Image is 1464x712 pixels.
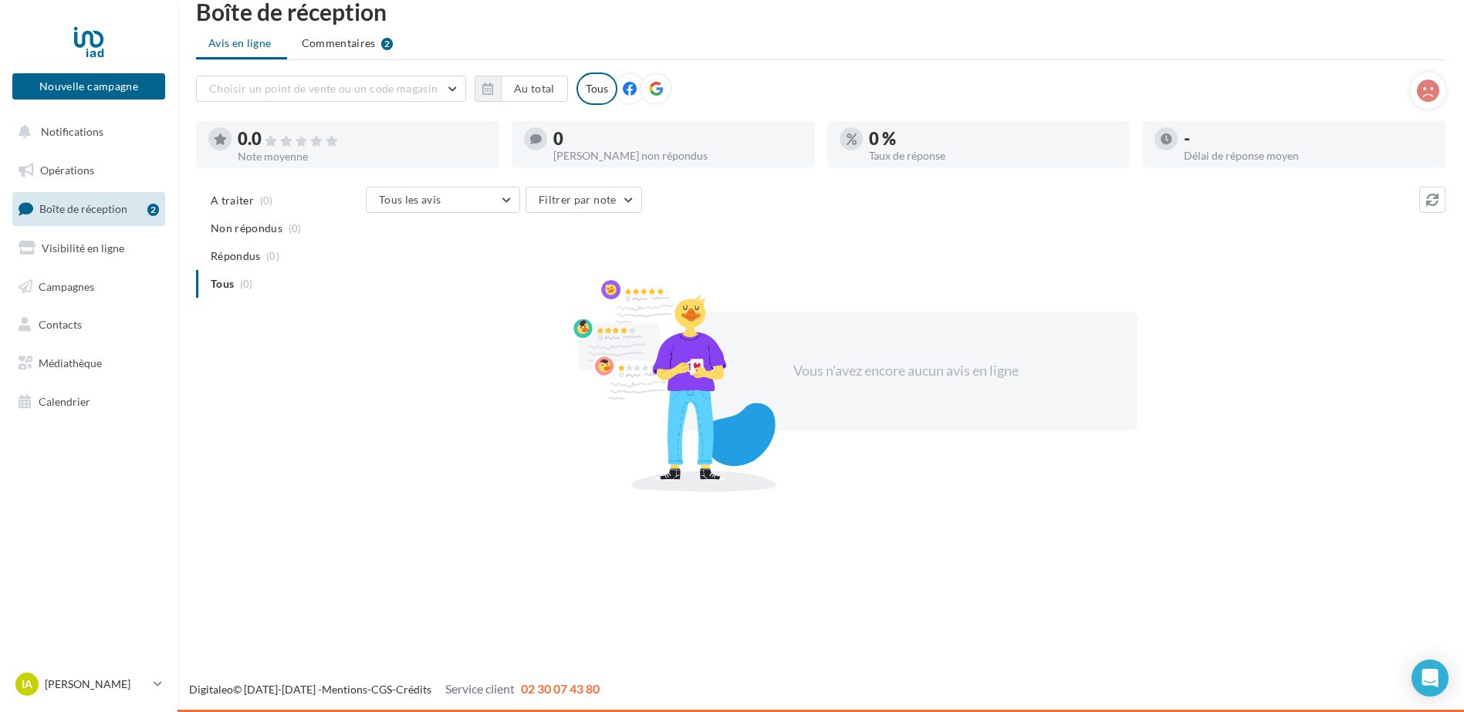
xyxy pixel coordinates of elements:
[9,116,162,148] button: Notifications
[445,681,515,696] span: Service client
[189,683,600,696] span: © [DATE]-[DATE] - - -
[9,192,168,225] a: Boîte de réception2
[260,194,273,207] span: (0)
[475,76,568,102] button: Au total
[553,150,803,161] div: [PERSON_NAME] non répondus
[266,250,279,262] span: (0)
[42,241,124,255] span: Visibilité en ligne
[396,683,431,696] a: Crédits
[39,279,94,292] span: Campagnes
[211,248,261,264] span: Répondus
[9,386,168,418] a: Calendrier
[9,309,168,341] a: Contacts
[196,76,466,102] button: Choisir un point de vente ou un code magasin
[289,222,302,235] span: (0)
[211,193,254,208] span: A traiter
[22,677,32,692] span: IA
[238,151,487,162] div: Note moyenne
[381,38,393,50] div: 2
[1184,150,1433,161] div: Délai de réponse moyen
[9,271,168,303] a: Campagnes
[9,347,168,380] a: Médiathèque
[39,202,127,215] span: Boîte de réception
[371,683,392,696] a: CGS
[553,130,803,147] div: 0
[209,82,438,95] span: Choisir un point de vente ou un code magasin
[39,318,82,331] span: Contacts
[526,187,642,213] button: Filtrer par note
[147,204,159,216] div: 2
[869,130,1118,147] div: 0 %
[302,35,376,51] span: Commentaires
[322,683,367,696] a: Mentions
[869,150,1118,161] div: Taux de réponse
[379,193,441,206] span: Tous les avis
[45,677,147,692] p: [PERSON_NAME]
[9,154,168,187] a: Opérations
[12,670,165,699] a: IA [PERSON_NAME]
[189,683,233,696] a: Digitaleo
[211,221,282,236] span: Non répondus
[576,73,617,105] div: Tous
[1184,130,1433,147] div: -
[238,130,487,148] div: 0.0
[521,681,600,696] span: 02 30 07 43 80
[773,361,1039,381] div: Vous n'avez encore aucun avis en ligne
[39,395,90,408] span: Calendrier
[41,125,103,138] span: Notifications
[12,73,165,100] button: Nouvelle campagne
[9,232,168,265] a: Visibilité en ligne
[40,164,94,177] span: Opérations
[366,187,520,213] button: Tous les avis
[39,356,102,369] span: Médiathèque
[501,76,568,102] button: Au total
[1412,660,1449,697] div: Open Intercom Messenger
